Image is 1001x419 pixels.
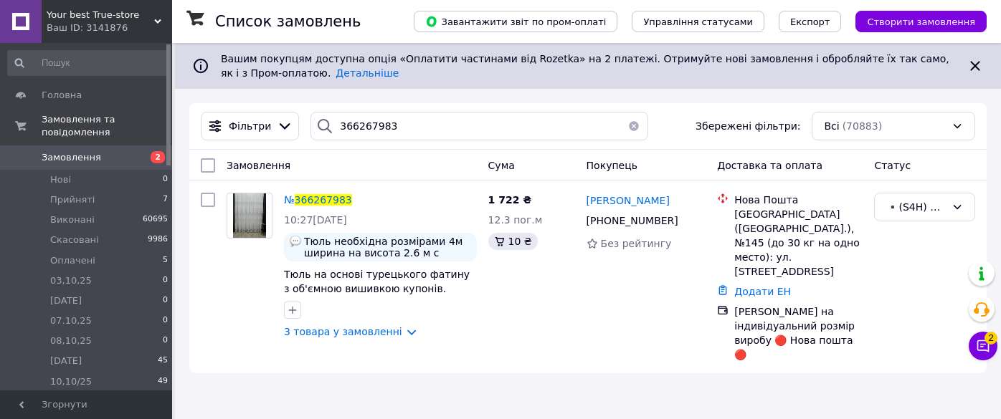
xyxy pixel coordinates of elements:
[42,113,172,139] span: Замовлення та повідомлення
[284,214,347,226] span: 10:27[DATE]
[284,194,295,206] span: №
[163,274,168,287] span: 0
[47,9,154,21] span: Your best True-store
[304,236,471,259] span: Тюль необхідна розмірами 4м ширина на висота 2.6 м с тесьмою для потолочного карнізу шини
[488,160,515,171] span: Cума
[284,326,402,337] a: 3 товара у замовленні
[50,314,92,327] span: 07.10,25
[488,194,532,206] span: 1 722 ₴
[7,50,169,76] input: Пошук
[143,213,168,226] span: 60695
[42,89,82,102] span: Головна
[587,195,670,206] span: [PERSON_NAME]
[632,11,764,32] button: Управління статусами
[148,233,168,246] span: 9986
[163,173,168,186] span: 0
[874,160,911,171] span: Статус
[290,236,301,247] img: :speech_balloon:
[425,15,606,28] span: Завантажити звіт по пром-оплаті
[50,375,92,388] span: 10,10/25
[295,194,352,206] span: 366267983
[696,119,800,133] span: Збережені фільтри:
[587,193,670,208] a: [PERSON_NAME]
[163,314,168,327] span: 0
[227,160,290,171] span: Замовлення
[50,355,82,367] span: [DATE]
[227,193,272,239] a: Фото товару
[310,112,648,140] input: Пошук за номером замовлення, ПІБ покупця, номером телефону, Email, номером накладної
[414,11,617,32] button: Завантажити звіт по пром-оплаті
[843,120,882,132] span: (70883)
[336,67,399,79] a: Детальніше
[50,274,92,287] span: 03,10,25
[734,286,791,297] a: Додати ЕН
[163,193,168,206] span: 7
[50,173,71,186] span: Нові
[855,11,987,32] button: Створити замовлення
[47,21,172,34] div: Ваш ID: 3141876
[50,294,82,307] span: [DATE]
[151,151,165,163] span: 2
[221,53,949,79] span: Вашим покупцям доступна опція «Оплатити частинами від Rozetka» на 2 платежі. Отримуйте нові замов...
[488,233,538,250] div: 10 ₴
[50,213,95,226] span: Виконані
[50,193,95,206] span: Прийняті
[886,199,946,215] div: ▪️(S4H) ПОШИВІ
[233,193,267,238] img: Фото товару
[42,151,101,164] span: Замовлення
[284,269,470,309] a: Тюль на основі турецького фатину з об'ємною вишивкою купонів. Колір: білий
[985,332,997,345] span: 2
[284,194,352,206] a: №366267983
[717,160,822,171] span: Доставка та оплата
[158,355,168,367] span: 45
[163,294,168,307] span: 0
[50,334,92,347] span: 08,10,25
[790,16,830,27] span: Експорт
[734,193,863,207] div: Нова Пошта
[163,254,168,267] span: 5
[587,215,678,226] span: [PHONE_NUMBER]
[734,207,863,279] div: [GEOGRAPHIC_DATA] ([GEOGRAPHIC_DATA].), №145 (до 30 кг на одно место): ул. [STREET_ADDRESS]
[734,304,863,362] div: [PERSON_NAME] на індивідуальний розмір виробу 🔴 Нова пошта 🔴
[50,254,95,267] span: Оплачені
[488,214,543,226] span: 12.3 пог.м
[841,15,987,27] a: Створити замовлення
[229,119,271,133] span: Фільтри
[215,13,361,30] h1: Список замовлень
[601,238,672,249] span: Без рейтингу
[587,160,637,171] span: Покупець
[50,233,99,246] span: Скасовані
[969,332,997,360] button: Чат з покупцем2
[867,16,975,27] span: Створити замовлення
[620,112,648,140] button: Очистить
[779,11,842,32] button: Експорт
[163,334,168,347] span: 0
[158,375,168,388] span: 49
[643,16,753,27] span: Управління статусами
[824,119,839,133] span: Всі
